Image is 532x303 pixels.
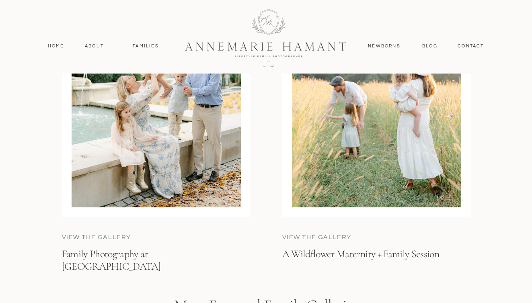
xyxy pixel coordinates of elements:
[282,247,466,275] a: A Wildflower Maternity + Family Session
[62,248,244,268] a: Family Photography at [GEOGRAPHIC_DATA]
[62,233,183,242] a: View the gallery
[454,43,489,50] a: contact
[128,43,164,50] a: Families
[365,43,404,50] a: Newborns
[83,43,106,50] a: About
[421,43,440,50] a: Blog
[282,233,403,242] a: view the gallery
[44,43,68,50] a: Home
